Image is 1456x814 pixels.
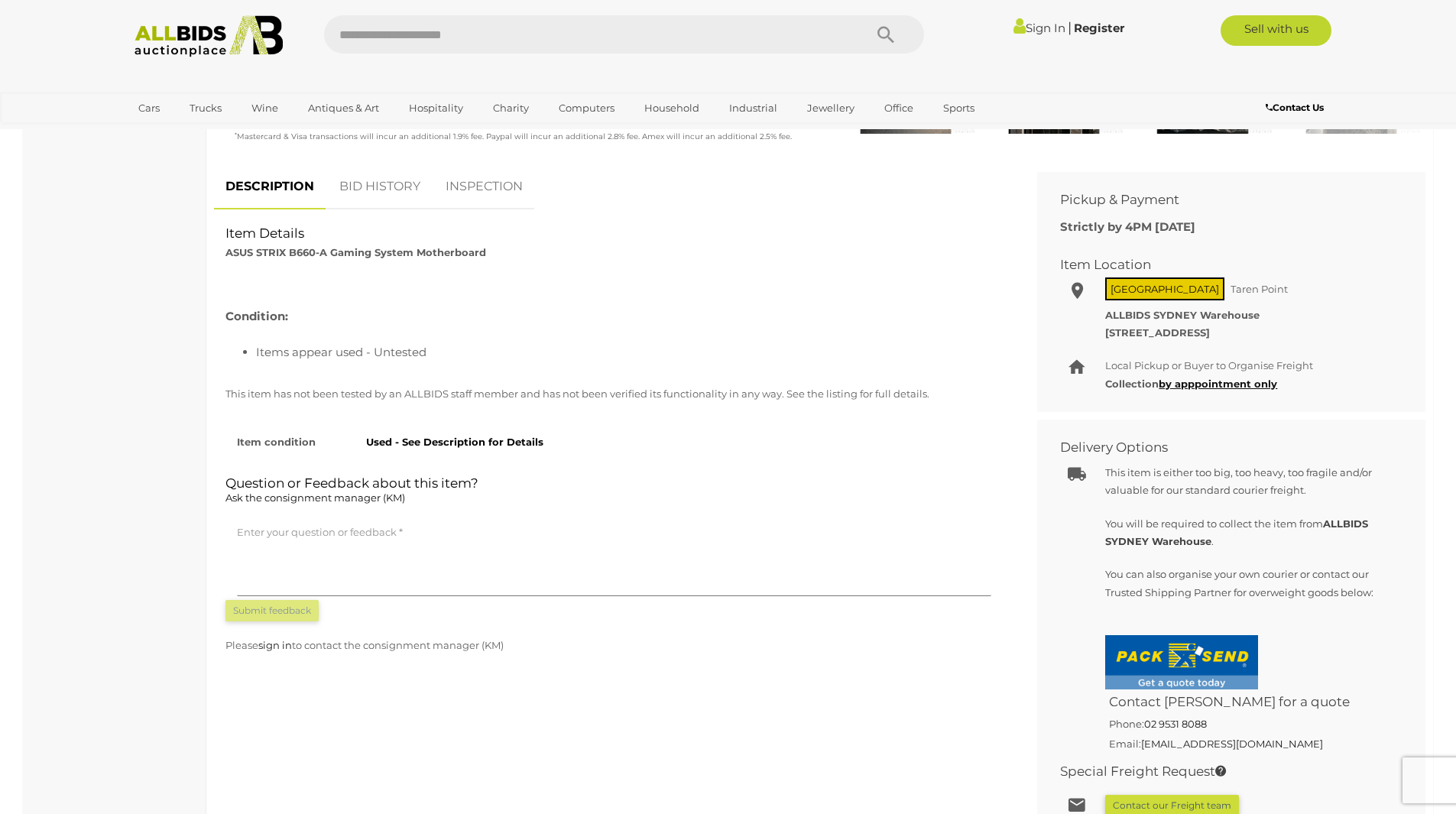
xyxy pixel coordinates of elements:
[1074,21,1124,35] a: Register
[225,476,1003,508] h2: Question or Feedback about this item?
[1105,566,1391,602] p: You can also organise your own courier or contact our Trusted Shipping Partner for overweight goo...
[1144,718,1207,730] a: 02 9531 8088
[242,96,288,121] a: Wine
[483,96,539,121] a: Charity
[225,491,405,504] span: Ask the consignment manager (KM)
[225,385,1003,403] p: This item has not been tested by an ALLBIDS staff member and has not been verified its functional...
[1105,464,1391,500] p: This item is either too big, too heavy, too fragile and/or valuable for our standard courier frei...
[797,96,864,121] a: Jewellery
[1105,309,1260,321] strong: ALLBIDS SYDNEY Warehouse
[225,226,1003,241] h2: Item Details
[128,121,257,146] a: [GEOGRAPHIC_DATA]
[225,600,319,621] button: Submit feedback
[933,96,984,121] a: Sports
[874,96,923,121] a: Office
[128,96,170,121] a: Cars
[225,637,1003,654] p: Please to contact the consignment manager (KM)
[256,342,1003,362] li: Items appear used - Untested
[634,96,709,121] a: Household
[1013,21,1065,35] a: Sign In
[1060,258,1380,272] h2: Item Location
[235,131,792,141] small: Mastercard & Visa transactions will incur an additional 1.9% fee. Paypal will incur an additional...
[1105,635,1258,690] img: Fyshwick-AllBids-GETAQUOTE.png
[1068,19,1072,36] span: |
[298,96,389,121] a: Antiques & Art
[1105,715,1391,733] h5: Phone:
[1060,764,1380,779] h2: Special Freight Request
[328,164,432,209] a: BID HISTORY
[1266,99,1328,116] a: Contact Us
[1159,378,1277,390] a: by apppointment only
[1266,102,1324,113] b: Contact Us
[237,436,316,448] strong: Item condition
[180,96,232,121] a: Trucks
[225,246,486,258] strong: ASUS STRIX B660-A Gaming System Motherboard
[214,164,326,209] a: DESCRIPTION
[848,15,924,54] button: Search
[1105,735,1391,753] h5: Email:
[225,309,288,323] b: Condition:
[1105,378,1277,390] b: Collection
[1105,326,1210,339] strong: [STREET_ADDRESS]
[258,639,292,651] a: sign in
[399,96,473,121] a: Hospitality
[1105,359,1313,371] span: Local Pickup or Buyer to Organise Freight
[434,164,534,209] a: INSPECTION
[719,96,787,121] a: Industrial
[1060,193,1380,207] h2: Pickup & Payment
[126,15,292,57] img: Allbids.com.au
[549,96,624,121] a: Computers
[1105,691,1391,713] h4: Contact [PERSON_NAME] for a quote
[1221,15,1331,46] a: Sell with us
[1060,440,1380,455] h2: Delivery Options
[1060,219,1195,234] b: Strictly by 4PM [DATE]
[1105,277,1224,300] span: [GEOGRAPHIC_DATA]
[1105,515,1391,551] p: You will be required to collect the item from .
[1141,738,1323,750] a: [EMAIL_ADDRESS][DOMAIN_NAME]
[1227,279,1292,299] span: Taren Point
[366,436,543,448] strong: Used - See Description for Details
